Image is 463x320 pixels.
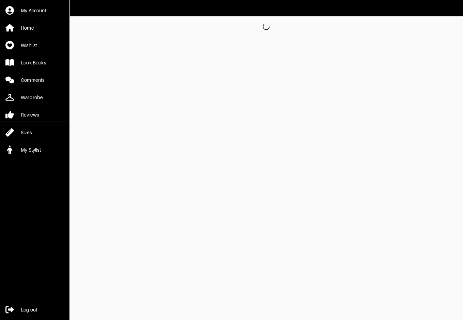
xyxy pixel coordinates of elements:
[21,129,32,136] div: Sizes
[21,94,43,101] div: Wardrobe
[21,306,37,313] div: Log out
[21,59,46,66] div: Look Books
[21,7,46,14] div: My Account
[21,111,39,118] div: Reviews
[21,147,41,153] div: My Stylist
[21,42,37,49] div: Wishlist
[21,25,34,31] div: Home
[21,77,44,83] div: Comments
